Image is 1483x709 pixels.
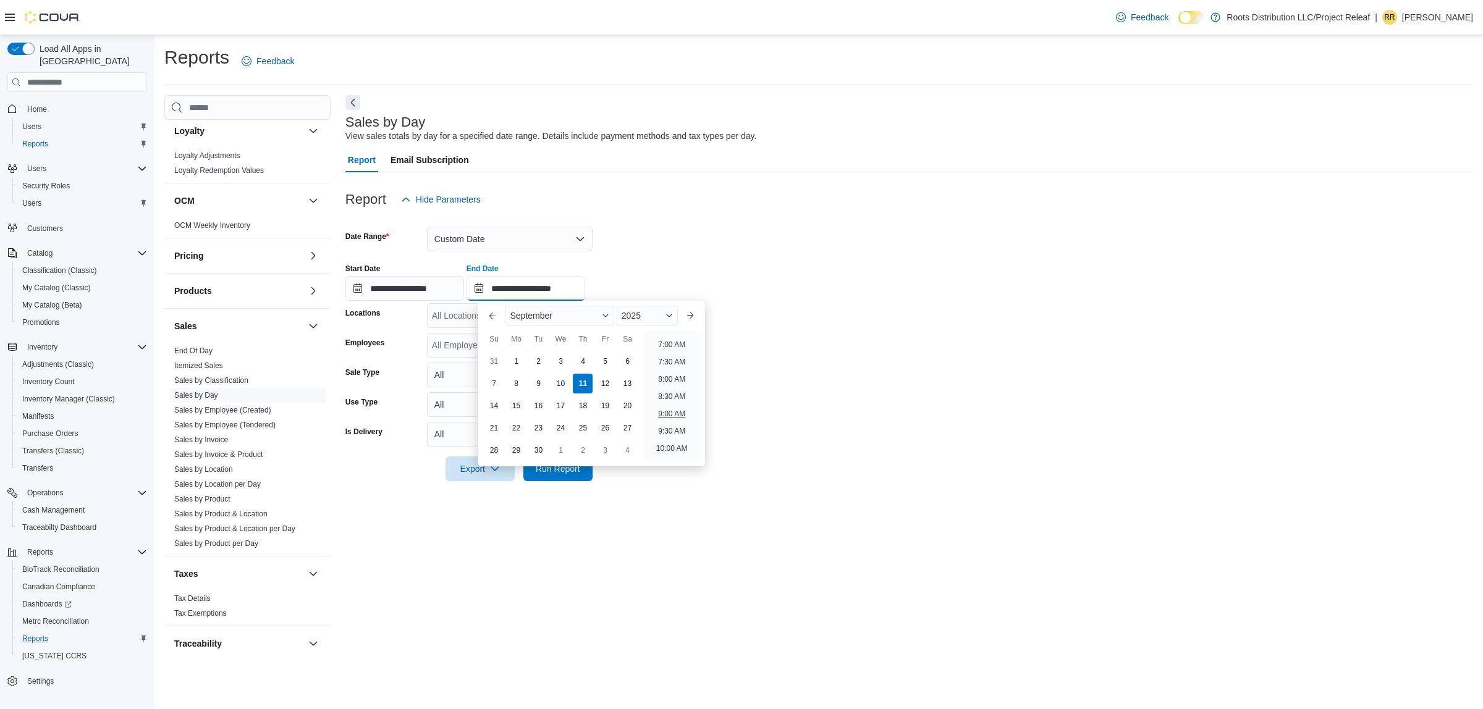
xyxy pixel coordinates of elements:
button: Next [345,95,360,110]
div: Tu [528,329,548,349]
span: Classification (Classic) [22,266,97,275]
div: day-14 [484,396,504,416]
span: Users [22,161,147,176]
span: Loyalty Adjustments [174,151,240,161]
span: Settings [27,676,54,686]
span: Transfers (Classic) [22,446,84,456]
p: Roots Distribution LLC/Project Releaf [1227,10,1370,25]
span: Transfers (Classic) [17,443,147,458]
h3: Pricing [174,250,203,262]
div: day-3 [595,440,615,460]
div: day-1 [551,440,570,460]
div: Sales [164,343,331,556]
input: Press the down key to enter a popover containing a calendar. Press the escape key to close the po... [467,276,585,301]
span: Reports [22,545,147,560]
div: View sales totals by day for a specified date range. Details include payment methods and tax type... [345,130,757,143]
span: Washington CCRS [17,648,147,663]
span: Home [27,104,47,114]
input: Press the down key to open a popover containing a calendar. [345,276,464,301]
span: Sales by Product [174,494,230,504]
span: BioTrack Reconciliation [22,564,99,574]
button: Users [2,160,152,177]
label: Locations [345,308,381,318]
button: Adjustments (Classic) [12,356,152,373]
button: Inventory Manager (Classic) [12,390,152,408]
span: Transfers [17,461,147,476]
span: Settings [22,673,147,689]
button: Users [12,195,152,212]
a: Sales by Product per Day [174,539,258,548]
span: Sales by Employee (Tendered) [174,420,276,430]
span: Reports [22,634,48,644]
span: My Catalog (Beta) [17,298,147,313]
button: Reports [12,630,152,647]
span: My Catalog (Classic) [17,280,147,295]
div: day-2 [528,351,548,371]
span: Users [22,122,41,132]
label: Sale Type [345,367,379,377]
button: All [427,392,593,417]
h3: Traceability [174,637,222,650]
h1: Reports [164,45,229,70]
button: Pricing [174,250,303,262]
button: Purchase Orders [12,425,152,442]
button: BioTrack Reconciliation [12,561,152,578]
span: Run Report [536,463,580,475]
div: day-11 [573,374,593,393]
span: Sales by Location [174,464,233,474]
li: 10:00 AM [651,441,693,456]
a: Sales by Location per Day [174,480,261,489]
span: Loyalty Redemption Values [174,166,264,175]
img: Cova [25,11,80,23]
a: Cash Management [17,503,90,518]
button: Cash Management [12,501,152,519]
span: Inventory [27,342,57,352]
a: Loyalty Adjustments [174,151,240,160]
label: Employees [345,338,384,348]
span: Feedback [1131,11,1168,23]
a: OCM Weekly Inventory [174,221,250,230]
label: Use Type [345,397,378,407]
a: Feedback [237,49,299,73]
span: Promotions [22,317,60,327]
div: day-21 [484,418,504,438]
span: Adjustments (Classic) [22,359,94,369]
span: Sales by Product per Day [174,539,258,548]
div: day-8 [506,374,526,393]
button: Previous Month [483,306,502,325]
a: Transfers (Classic) [17,443,89,458]
li: 9:30 AM [653,424,690,438]
label: Date Range [345,232,389,241]
a: Customers [22,221,68,236]
a: Inventory Count [17,374,80,389]
button: Inventory Count [12,373,152,390]
div: day-25 [573,418,593,438]
button: Manifests [12,408,152,425]
div: day-13 [617,374,637,393]
button: Transfers [12,459,152,477]
span: Inventory Manager (Classic) [22,394,115,404]
a: Sales by Employee (Tendered) [174,421,276,429]
span: Email Subscription [391,148,469,172]
span: Purchase Orders [17,426,147,441]
label: Start Date [345,264,381,274]
a: Classification (Classic) [17,263,102,278]
span: Traceabilty Dashboard [17,520,147,535]
span: Cash Management [22,505,85,515]
span: Operations [27,488,64,498]
a: Settings [22,674,59,689]
a: Promotions [17,315,65,330]
button: Sales [306,319,321,334]
button: Products [306,283,321,298]
span: Sales by Invoice & Product [174,450,263,459]
button: Catalog [2,245,152,262]
a: My Catalog (Classic) [17,280,96,295]
span: Sales by Product & Location per Day [174,524,295,534]
h3: OCM [174,195,195,207]
button: Pricing [306,248,321,263]
span: Manifests [22,411,54,421]
button: Traceability [174,637,303,650]
span: 2025 [622,311,641,321]
a: Transfers [17,461,58,476]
